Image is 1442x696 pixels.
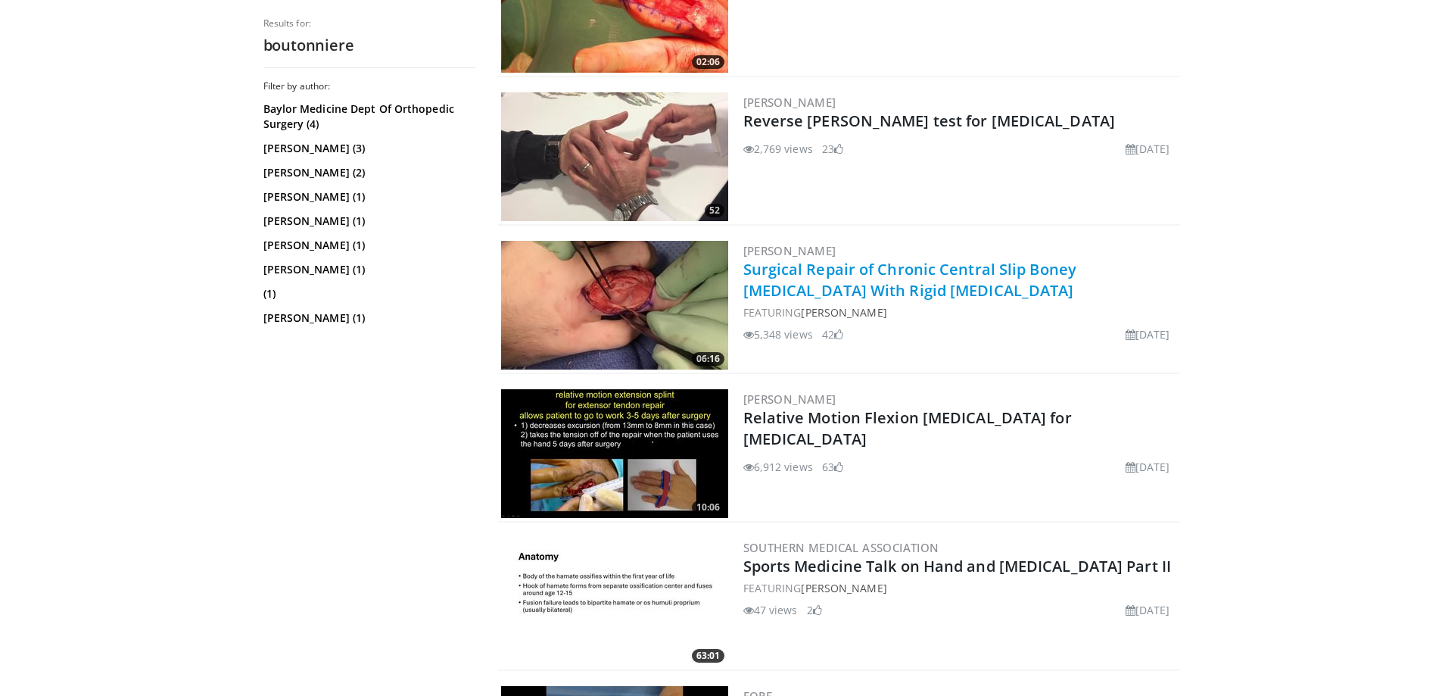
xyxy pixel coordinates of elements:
[501,241,728,370] img: e59a089c-b691-4cbf-8512-a4373c044668.300x170_q85_crop-smart_upscale.jpg
[705,204,724,217] span: 52
[743,392,836,407] a: [PERSON_NAME]
[743,304,1176,320] div: FEATURING
[743,326,813,342] li: 5,348 views
[807,602,822,618] li: 2
[263,189,472,204] a: [PERSON_NAME] (1)
[743,580,1176,596] div: FEATURING
[801,305,886,320] a: [PERSON_NAME]
[1126,459,1170,475] li: [DATE]
[692,352,724,366] span: 06:16
[743,556,1172,576] a: Sports Medicine Talk on Hand and [MEDICAL_DATA] Part II
[743,540,939,555] a: Southern Medical Association
[263,214,472,229] a: [PERSON_NAME] (1)
[501,538,728,666] img: fc4ab48b-5625-4ecf-8688-b082f551431f.300x170_q85_crop-smart_upscale.jpg
[263,36,475,55] h2: boutonniere
[743,602,798,618] li: 47 views
[743,95,836,110] a: [PERSON_NAME]
[743,459,813,475] li: 6,912 views
[743,141,813,157] li: 2,769 views
[501,389,728,518] a: 10:06
[263,286,472,301] a: (1)
[692,649,724,663] span: 63:01
[801,581,886,595] a: [PERSON_NAME]
[743,111,1116,131] a: Reverse [PERSON_NAME] test for [MEDICAL_DATA]
[822,326,843,342] li: 42
[263,141,472,156] a: [PERSON_NAME] (3)
[501,92,728,221] img: 310f3694-8b03-4f21-8ab4-a21924e9763a.300x170_q85_crop-smart_upscale.jpg
[743,259,1077,301] a: Surgical Repair of Chronic Central Slip Boney [MEDICAL_DATA] With Rigid [MEDICAL_DATA]
[263,262,472,277] a: [PERSON_NAME] (1)
[263,238,472,253] a: [PERSON_NAME] (1)
[501,389,728,518] img: 59b5d2c6-08f8-464a-8067-1fe7aff7f91b.300x170_q85_crop-smart_upscale.jpg
[822,459,843,475] li: 63
[263,17,475,30] p: Results for:
[263,165,472,180] a: [PERSON_NAME] (2)
[501,92,728,221] a: 52
[263,311,472,326] a: [PERSON_NAME] (1)
[743,407,1072,449] a: Relative Motion Flexion [MEDICAL_DATA] for [MEDICAL_DATA]
[822,141,843,157] li: 23
[692,55,724,69] span: 02:06
[743,243,836,258] a: [PERSON_NAME]
[501,538,728,666] a: 63:01
[1126,326,1170,342] li: [DATE]
[263,101,472,132] a: Baylor Medicine Dept Of Orthopedic Surgery (4)
[692,501,724,514] span: 10:06
[1126,602,1170,618] li: [DATE]
[1126,141,1170,157] li: [DATE]
[501,241,728,370] a: 06:16
[263,80,475,92] h3: Filter by author:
